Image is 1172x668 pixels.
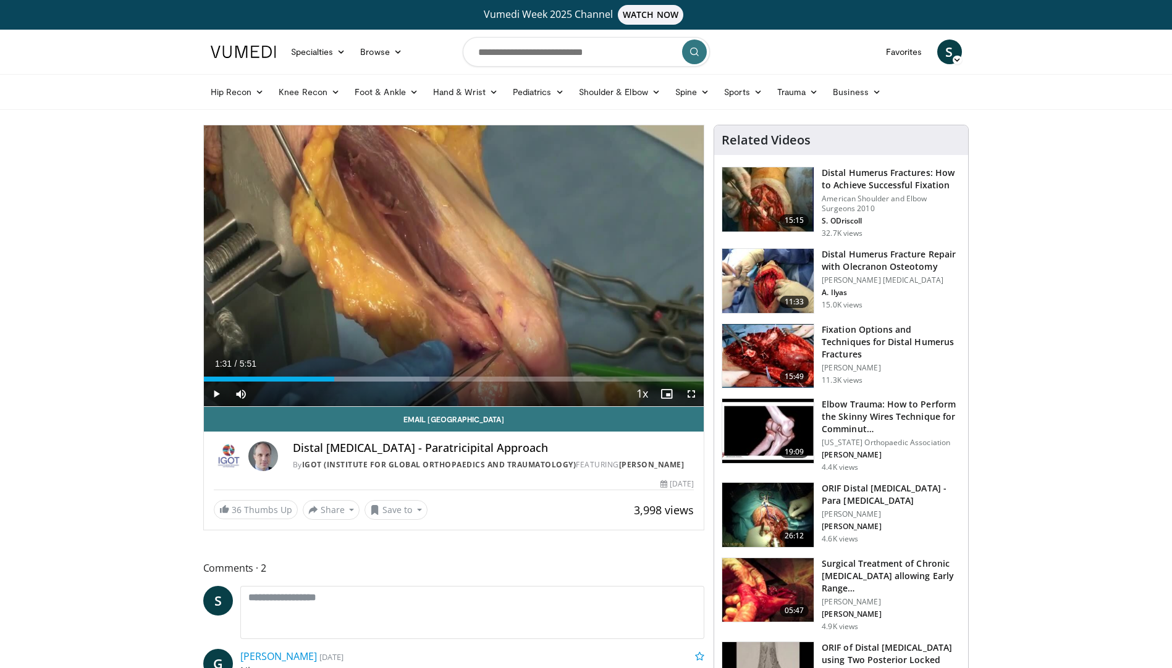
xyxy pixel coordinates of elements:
span: 05:47 [780,604,809,617]
a: IGOT (Institute for Global Orthopaedics and Traumatology) [302,459,576,470]
p: [PERSON_NAME] [822,509,961,519]
span: 3,998 views [634,503,694,517]
p: 4.9K views [822,622,858,632]
a: Shoulder & Elbow [571,80,668,104]
p: 11.3K views [822,375,862,385]
span: 11:33 [780,296,809,308]
a: Hand & Wrist [426,80,505,104]
a: 19:09 Elbow Trauma: How to Perform the Skinny Wires Technique for Comminut… [US_STATE] Orthopaedi... [722,398,961,472]
p: 4.4K views [822,462,858,472]
p: A. Ilyas [822,288,961,298]
span: 15:15 [780,214,809,227]
input: Search topics, interventions [463,37,710,67]
h3: Fixation Options and Techniques for Distal Humerus Fractures [822,324,961,361]
p: [PERSON_NAME] [822,363,961,373]
a: Sports [717,80,770,104]
span: 5:51 [240,359,256,369]
h3: Surgical Treatment of Chronic [MEDICAL_DATA] allowing Early Range… [822,557,961,595]
a: [PERSON_NAME] [619,459,685,470]
img: a659052a-63ff-421e-8b39-97c273b10404.150x105_q85_crop-smart_upscale.jpg [722,483,814,547]
p: 4.6K views [822,534,858,544]
p: [PERSON_NAME] [822,450,961,460]
div: By FEATURING [293,459,694,470]
button: Mute [229,382,253,406]
a: Specialties [284,40,353,64]
a: 36 Thumbs Up [214,500,298,519]
h4: Distal [MEDICAL_DATA] - Paratricipital Approach [293,441,694,455]
p: [PERSON_NAME] [822,609,961,619]
span: 36 [232,504,242,516]
span: 26:12 [780,530,809,542]
p: 15.0K views [822,300,862,310]
button: Playback Rate [630,382,654,406]
p: American Shoulder and Elbow Surgeons 2010 [822,194,961,214]
button: Save to [365,500,428,520]
span: 15:49 [780,370,809,383]
img: shawn_1.png.150x105_q85_crop-smart_upscale.jpg [722,167,814,232]
p: [PERSON_NAME] [MEDICAL_DATA] [822,275,961,285]
img: Avatar [248,441,278,471]
video-js: Video Player [204,125,704,407]
a: 11:33 Distal Humerus Fracture Repair with Olecranon Osteotomy [PERSON_NAME] [MEDICAL_DATA] A. Ily... [722,248,961,314]
img: 208aabb9-6895-4f6e-b598-36ea6e60126a.150x105_q85_crop-smart_upscale.jpg [722,399,814,463]
a: [PERSON_NAME] [240,649,317,663]
p: [PERSON_NAME] [822,597,961,607]
a: Favorites [879,40,930,64]
img: stein_3.png.150x105_q85_crop-smart_upscale.jpg [722,324,814,388]
img: 96ff3178-9bc5-44d7-83c1-7bb6291c9b10.150x105_q85_crop-smart_upscale.jpg [722,249,814,313]
a: S [937,40,962,64]
a: Business [825,80,888,104]
div: Progress Bar [204,377,704,382]
a: 15:49 Fixation Options and Techniques for Distal Humerus Fractures [PERSON_NAME] 11.3K views [722,324,961,389]
h3: Distal Humerus Fracture Repair with Olecranon Osteotomy [822,248,961,273]
button: Fullscreen [679,382,704,406]
a: 15:15 Distal Humerus Fractures: How to Achieve Successful Fixation American Shoulder and Elbow Su... [722,167,961,238]
a: Trauma [770,80,826,104]
button: Play [204,382,229,406]
img: XzOTlMlQSGUnbGTX4xMDoxOjBzMTt2bJ.150x105_q85_crop-smart_upscale.jpg [722,558,814,622]
span: WATCH NOW [618,5,683,25]
h3: Elbow Trauma: How to Perform the Skinny Wires Technique for Comminut… [822,398,961,435]
p: 32.7K views [822,228,862,238]
a: S [203,586,233,616]
a: Spine [668,80,717,104]
a: Email [GEOGRAPHIC_DATA] [204,407,704,432]
a: Pediatrics [505,80,571,104]
h3: Distal Humerus Fractures: How to Achieve Successful Fixation [822,167,961,191]
a: 26:12 ORIF Distal [MEDICAL_DATA] - Para [MEDICAL_DATA] [PERSON_NAME] [PERSON_NAME] 4.6K views [722,482,961,548]
a: Browse [353,40,410,64]
a: Vumedi Week 2025 ChannelWATCH NOW [213,5,960,25]
p: [PERSON_NAME] [822,522,961,532]
small: [DATE] [319,651,344,662]
a: Hip Recon [203,80,272,104]
p: [US_STATE] Orthopaedic Association [822,438,961,448]
span: / [235,359,237,369]
button: Share [303,500,360,520]
img: IGOT (Institute for Global Orthopaedics and Traumatology) [214,441,243,471]
h4: Related Videos [722,133,811,148]
span: Comments 2 [203,560,705,576]
a: 05:47 Surgical Treatment of Chronic [MEDICAL_DATA] allowing Early Range… [PERSON_NAME] [PERSON_NA... [722,557,961,632]
h3: ORIF Distal [MEDICAL_DATA] - Para [MEDICAL_DATA] [822,482,961,507]
div: [DATE] [660,478,694,490]
p: S. ODriscoll [822,216,961,226]
a: Foot & Ankle [347,80,426,104]
img: VuMedi Logo [211,46,276,58]
span: 19:09 [780,446,809,458]
span: 1:31 [215,359,232,369]
a: Knee Recon [271,80,347,104]
button: Enable picture-in-picture mode [654,382,679,406]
